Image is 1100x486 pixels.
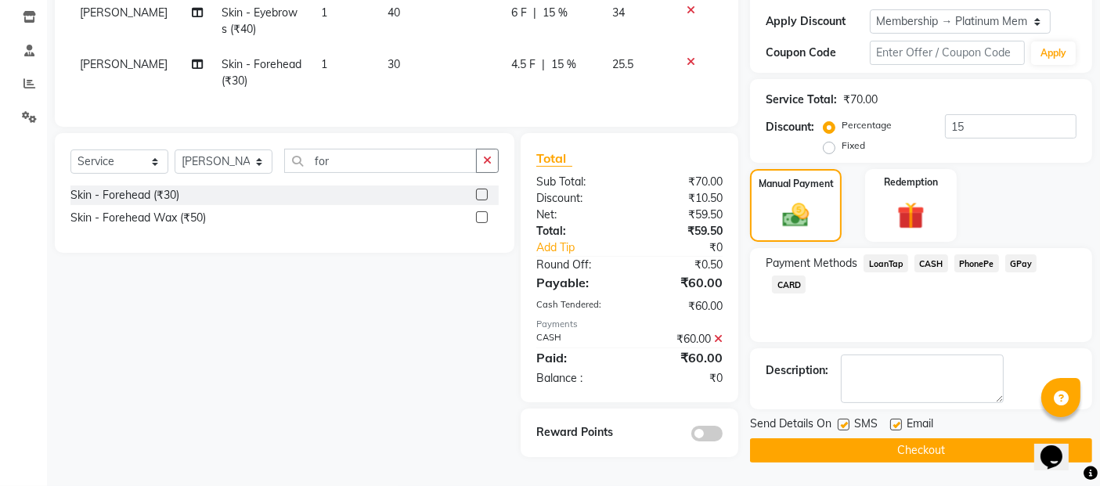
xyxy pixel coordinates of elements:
[629,174,734,190] div: ₹70.00
[774,200,817,231] img: _cash.svg
[525,348,629,367] div: Paid:
[629,257,734,273] div: ₹0.50
[843,92,878,108] div: ₹70.00
[525,257,629,273] div: Round Off:
[525,273,629,292] div: Payable:
[284,149,477,173] input: Search or Scan
[1005,254,1037,272] span: GPay
[525,223,629,239] div: Total:
[772,275,806,293] span: CARD
[629,207,734,223] div: ₹59.50
[1034,423,1084,470] iframe: chat widget
[854,416,878,435] span: SMS
[766,92,837,108] div: Service Total:
[511,5,527,21] span: 6 F
[629,273,734,292] div: ₹60.00
[388,5,400,20] span: 40
[766,45,869,61] div: Coupon Code
[647,239,735,256] div: ₹0
[511,56,536,73] span: 4.5 F
[612,5,625,20] span: 34
[766,255,857,272] span: Payment Methods
[766,362,828,379] div: Description:
[536,150,572,167] span: Total
[629,331,734,347] div: ₹60.00
[525,207,629,223] div: Net:
[551,56,576,73] span: 15 %
[914,254,948,272] span: CASH
[766,119,814,135] div: Discount:
[388,57,400,71] span: 30
[884,175,938,189] label: Redemption
[907,416,933,435] span: Email
[750,416,831,435] span: Send Details On
[525,174,629,190] div: Sub Total:
[766,13,869,30] div: Apply Discount
[536,318,723,331] div: Payments
[750,438,1092,463] button: Checkout
[525,239,647,256] a: Add Tip
[525,298,629,315] div: Cash Tendered:
[533,5,536,21] span: |
[222,5,298,36] span: Skin - Eyebrows (₹40)
[525,331,629,347] div: CASH
[321,5,327,20] span: 1
[842,139,865,153] label: Fixed
[629,348,734,367] div: ₹60.00
[864,254,908,272] span: LoanTap
[842,118,892,132] label: Percentage
[759,177,834,191] label: Manual Payment
[629,370,734,387] div: ₹0
[629,223,734,239] div: ₹59.50
[954,254,999,272] span: PhonePe
[870,41,1025,65] input: Enter Offer / Coupon Code
[525,370,629,387] div: Balance :
[543,5,568,21] span: 15 %
[612,57,633,71] span: 25.5
[80,57,168,71] span: [PERSON_NAME]
[889,199,933,233] img: _gift.svg
[80,5,168,20] span: [PERSON_NAME]
[629,190,734,207] div: ₹10.50
[321,57,327,71] span: 1
[70,210,206,226] div: Skin - Forehead Wax (₹50)
[542,56,545,73] span: |
[525,424,629,441] div: Reward Points
[70,187,179,203] div: Skin - Forehead (₹30)
[525,190,629,207] div: Discount:
[1031,41,1076,65] button: Apply
[629,298,734,315] div: ₹60.00
[222,57,301,88] span: Skin - Forehead (₹30)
